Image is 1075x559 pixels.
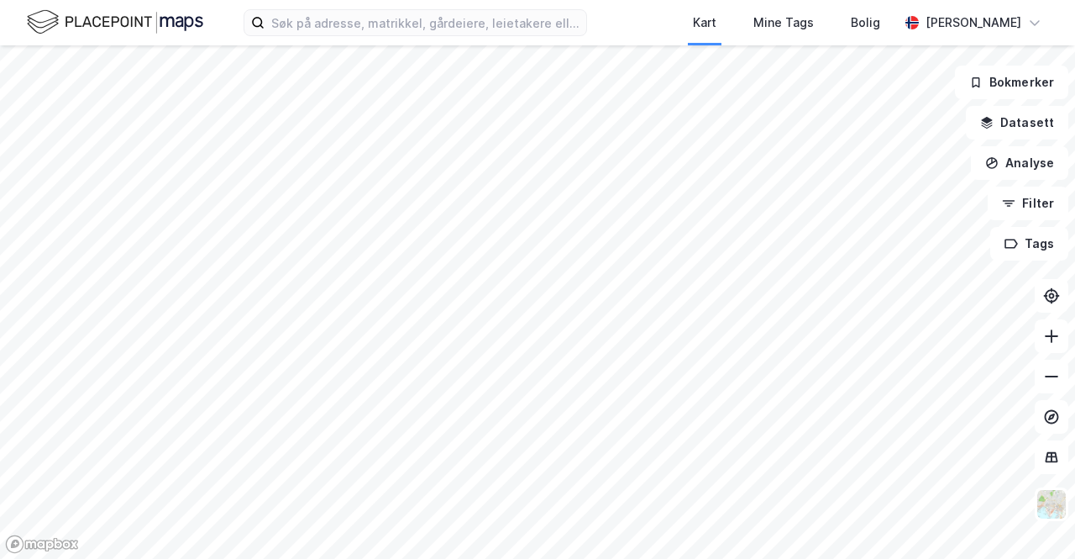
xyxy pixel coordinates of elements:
div: Kart [693,13,716,33]
input: Søk på adresse, matrikkel, gårdeiere, leietakere eller personer [265,10,586,35]
div: Mine Tags [753,13,814,33]
img: logo.f888ab2527a4732fd821a326f86c7f29.svg [27,8,203,37]
div: Kontrollprogram for chat [991,478,1075,559]
iframe: Chat Widget [991,478,1075,559]
div: Bolig [851,13,880,33]
div: [PERSON_NAME] [926,13,1021,33]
